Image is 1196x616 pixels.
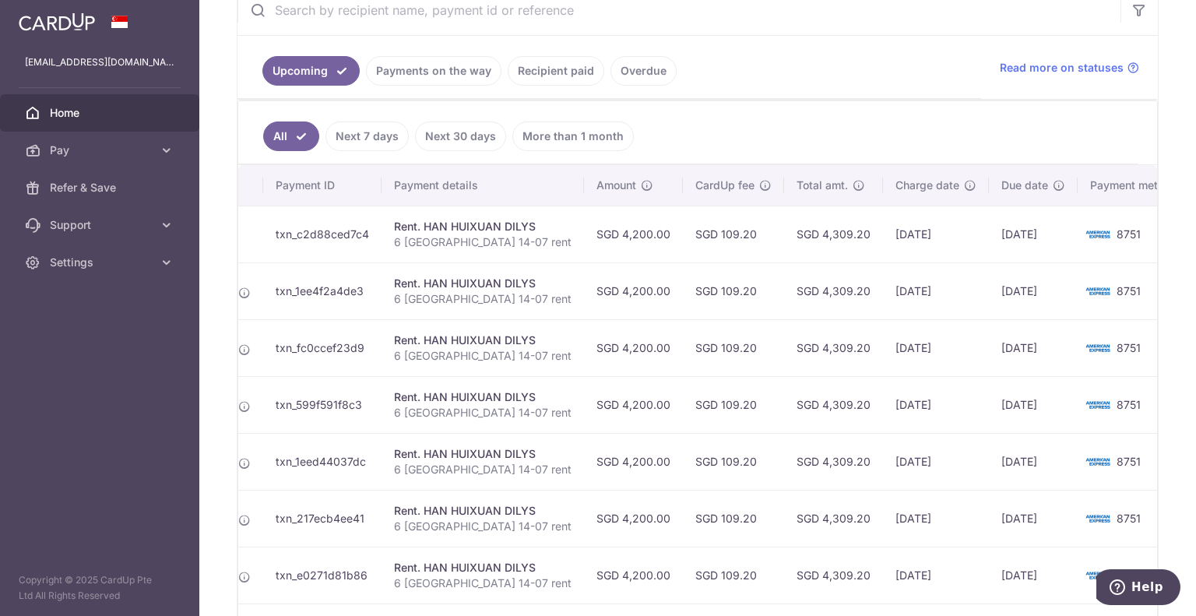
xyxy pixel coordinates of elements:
td: SGD 4,309.20 [784,376,883,433]
td: [DATE] [989,490,1078,547]
th: Payment method [1078,165,1196,206]
td: [DATE] [989,262,1078,319]
img: Bank Card [1082,225,1113,244]
td: txn_217ecb4ee41 [263,490,382,547]
p: 6 [GEOGRAPHIC_DATA] 14-07 rent [394,348,572,364]
span: 8751 [1117,341,1141,354]
span: 8751 [1117,284,1141,297]
td: SGD 109.20 [683,547,784,604]
td: SGD 4,309.20 [784,262,883,319]
iframe: Opens a widget where you can find more information [1096,569,1180,608]
a: All [263,121,319,151]
span: Amount [596,178,636,193]
td: SGD 109.20 [683,376,784,433]
div: Rent. HAN HUIXUAN DILYS [394,446,572,462]
div: Rent. HAN HUIXUAN DILYS [394,389,572,405]
img: CardUp [19,12,95,31]
td: SGD 4,309.20 [784,319,883,376]
img: Bank Card [1082,339,1113,357]
a: Next 30 days [415,121,506,151]
span: Total amt. [797,178,848,193]
span: Settings [50,255,153,270]
p: 6 [GEOGRAPHIC_DATA] 14-07 rent [394,405,572,421]
a: Upcoming [262,56,360,86]
td: [DATE] [989,319,1078,376]
span: Read more on statuses [1000,60,1124,76]
td: [DATE] [883,262,989,319]
img: Bank Card [1082,566,1113,585]
td: [DATE] [989,376,1078,433]
p: [EMAIL_ADDRESS][DOMAIN_NAME] [25,55,174,70]
td: SGD 4,309.20 [784,433,883,490]
span: Support [50,217,153,233]
td: SGD 109.20 [683,319,784,376]
td: txn_599f591f8c3 [263,376,382,433]
td: SGD 4,309.20 [784,490,883,547]
img: Bank Card [1082,452,1113,471]
td: txn_e0271d81b86 [263,547,382,604]
p: 6 [GEOGRAPHIC_DATA] 14-07 rent [394,576,572,591]
td: [DATE] [989,206,1078,262]
a: Next 7 days [325,121,409,151]
td: txn_1ee4f2a4de3 [263,262,382,319]
td: SGD 4,200.00 [584,206,683,262]
td: SGD 109.20 [683,206,784,262]
p: 6 [GEOGRAPHIC_DATA] 14-07 rent [394,234,572,250]
a: Read more on statuses [1000,60,1139,76]
p: 6 [GEOGRAPHIC_DATA] 14-07 rent [394,462,572,477]
td: [DATE] [883,547,989,604]
span: Home [50,105,153,121]
th: Payment details [382,165,584,206]
a: Overdue [610,56,677,86]
img: Bank Card [1082,396,1113,414]
td: SGD 109.20 [683,490,784,547]
p: 6 [GEOGRAPHIC_DATA] 14-07 rent [394,291,572,307]
p: 6 [GEOGRAPHIC_DATA] 14-07 rent [394,519,572,534]
td: SGD 4,309.20 [784,206,883,262]
span: Due date [1001,178,1048,193]
td: SGD 4,309.20 [784,547,883,604]
a: More than 1 month [512,121,634,151]
td: SGD 109.20 [683,262,784,319]
span: CardUp fee [695,178,755,193]
span: 8751 [1117,227,1141,241]
div: Rent. HAN HUIXUAN DILYS [394,219,572,234]
td: txn_fc0ccef23d9 [263,319,382,376]
span: 8751 [1117,512,1141,525]
td: [DATE] [883,490,989,547]
span: Pay [50,143,153,158]
a: Recipient paid [508,56,604,86]
td: [DATE] [883,206,989,262]
td: SGD 109.20 [683,433,784,490]
span: 8751 [1117,455,1141,468]
a: Payments on the way [366,56,501,86]
span: 8751 [1117,568,1141,582]
td: [DATE] [883,376,989,433]
td: SGD 4,200.00 [584,547,683,604]
span: Refer & Save [50,180,153,195]
div: Rent. HAN HUIXUAN DILYS [394,276,572,291]
img: Bank Card [1082,509,1113,528]
th: Payment ID [263,165,382,206]
td: SGD 4,200.00 [584,433,683,490]
td: txn_c2d88ced7c4 [263,206,382,262]
span: 8751 [1117,398,1141,411]
td: [DATE] [989,547,1078,604]
img: Bank Card [1082,282,1113,301]
div: Rent. HAN HUIXUAN DILYS [394,560,572,576]
div: Rent. HAN HUIXUAN DILYS [394,333,572,348]
td: [DATE] [883,433,989,490]
span: Charge date [895,178,959,193]
td: SGD 4,200.00 [584,262,683,319]
td: SGD 4,200.00 [584,376,683,433]
td: SGD 4,200.00 [584,490,683,547]
td: [DATE] [883,319,989,376]
td: [DATE] [989,433,1078,490]
td: SGD 4,200.00 [584,319,683,376]
div: Rent. HAN HUIXUAN DILYS [394,503,572,519]
td: txn_1eed44037dc [263,433,382,490]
